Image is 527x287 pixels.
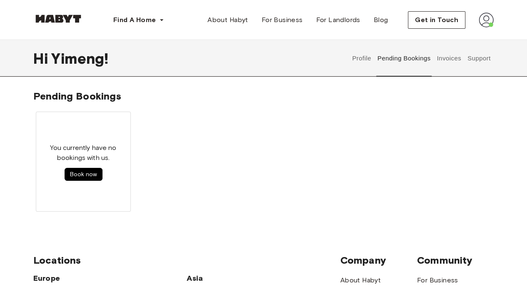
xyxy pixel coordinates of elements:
button: Invoices [436,40,462,77]
span: About Habyt [207,15,248,25]
a: For Business [417,275,458,285]
a: About Habyt [201,12,255,28]
span: For Business [262,15,303,25]
button: Pending Bookings [376,40,432,77]
span: Get in Touch [415,15,458,25]
span: Yimeng ! [51,50,108,67]
div: user profile tabs [349,40,494,77]
span: Locations [33,254,340,267]
span: For Landlords [316,15,360,25]
img: avatar [479,12,494,27]
button: Find A Home [107,12,171,28]
button: Profile [351,40,372,77]
a: For Business [255,12,310,28]
a: Blog [367,12,395,28]
a: About Habyt [340,275,381,285]
span: Europe [33,273,187,283]
span: Community [417,254,494,267]
span: Asia [187,273,263,283]
button: Support [466,40,492,77]
span: Hi [33,50,51,67]
img: Habyt [33,15,83,23]
span: Pending Bookings [33,90,121,102]
span: Company [340,254,417,267]
div: You currently have no bookings with us. [41,143,125,181]
a: For Landlords [309,12,367,28]
button: Book now [65,168,102,181]
span: Blog [374,15,388,25]
span: Find A Home [113,15,156,25]
button: Get in Touch [408,11,465,29]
